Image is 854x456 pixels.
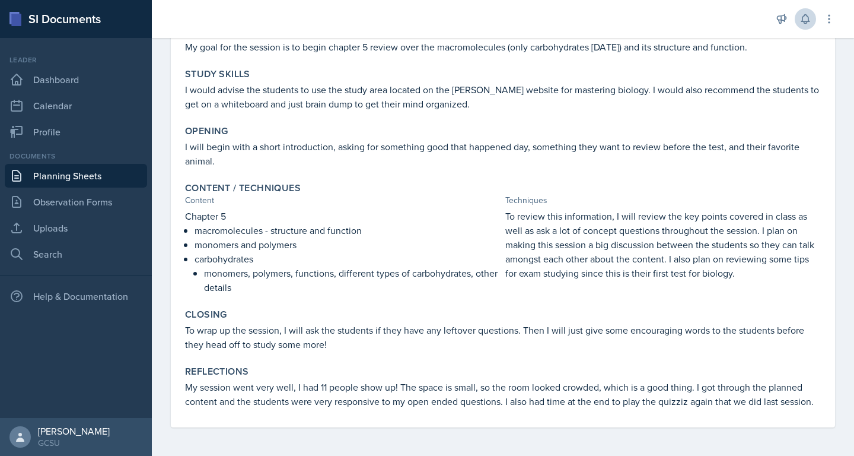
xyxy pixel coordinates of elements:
a: Profile [5,120,147,144]
p: To review this information, I will review the key points covered in class as well as ask a lot of... [505,209,821,280]
label: Closing [185,309,227,321]
div: Help & Documentation [5,284,147,308]
a: Search [5,242,147,266]
a: Planning Sheets [5,164,147,188]
p: carbohydrates [195,252,501,266]
div: [PERSON_NAME] [38,425,110,437]
p: My goal for the session is to begin chapter 5 review over the macromolecules (only carbohydrates ... [185,40,821,54]
div: GCSU [38,437,110,449]
p: My session went very well, I had 11 people show up! The space is small, so the room looked crowde... [185,380,821,408]
p: To wrap up the session, I will ask the students if they have any leftover questions. Then I will ... [185,323,821,351]
label: Study Skills [185,68,250,80]
div: Techniques [505,194,821,207]
p: Chapter 5 [185,209,501,223]
p: I will begin with a short introduction, asking for something good that happened day, something th... [185,140,821,168]
p: monomers and polymers [195,237,501,252]
label: Reflections [185,366,248,378]
p: monomers, polymers, functions, different types of carbohydrates, other details [204,266,501,294]
label: Content / Techniques [185,182,301,194]
a: Uploads [5,216,147,240]
label: Opening [185,125,228,137]
a: Observation Forms [5,190,147,214]
a: Calendar [5,94,147,118]
div: Documents [5,151,147,161]
a: Dashboard [5,68,147,91]
div: Leader [5,55,147,65]
p: I would advise the students to use the study area located on the [PERSON_NAME] website for master... [185,83,821,111]
div: Content [185,194,501,207]
p: macromolecules - structure and function [195,223,501,237]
